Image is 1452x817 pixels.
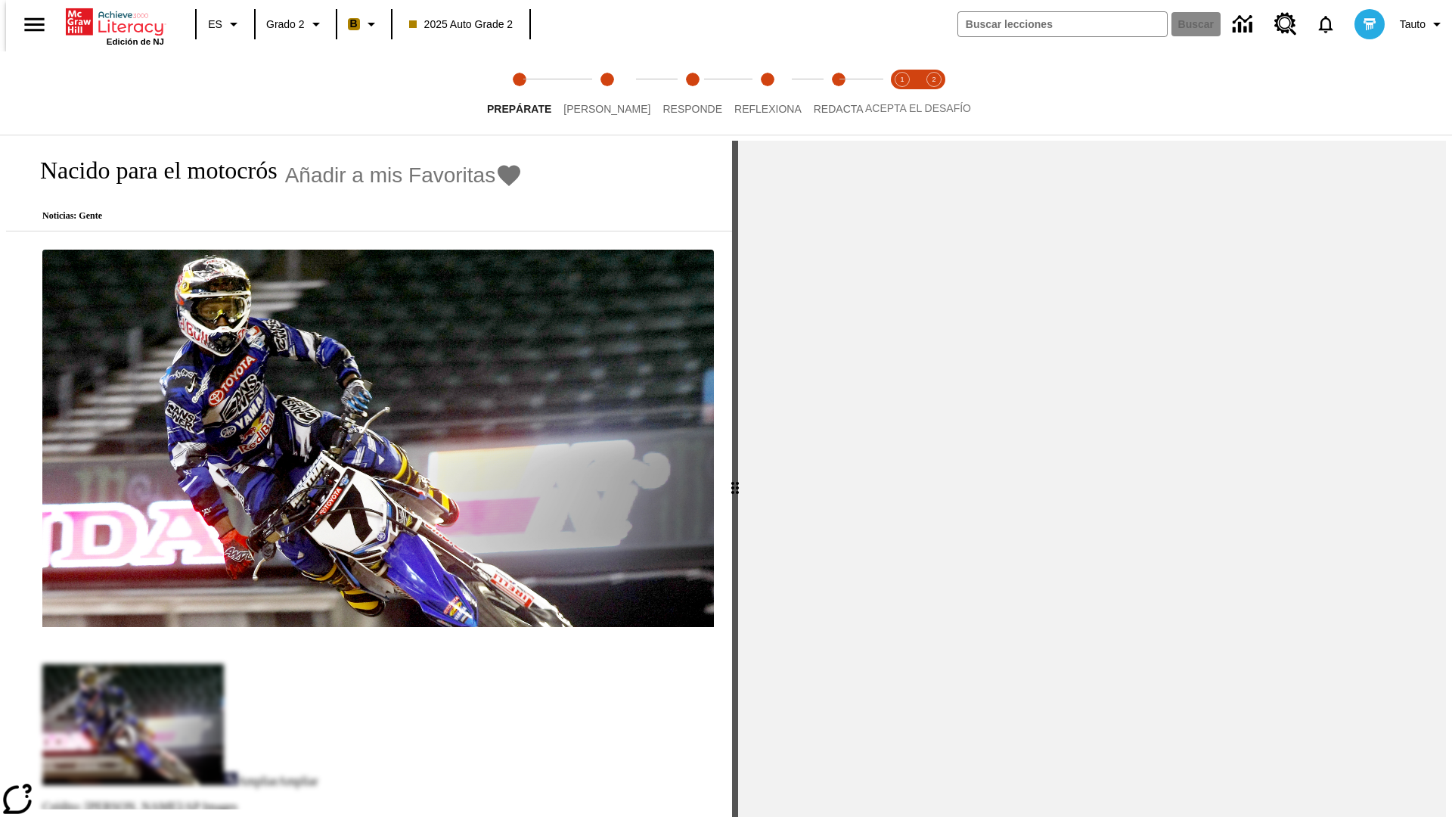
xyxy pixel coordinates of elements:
[208,17,222,33] span: ES
[201,11,250,38] button: Lenguaje: ES, Selecciona un idioma
[1354,9,1385,39] img: avatar image
[475,51,563,135] button: Prepárate step 1 of 5
[650,51,734,135] button: Responde step 3 of 5
[865,102,971,114] span: ACEPTA EL DESAFÍO
[563,103,650,115] span: [PERSON_NAME]
[342,11,386,38] button: Boost El color de la clase es anaranjado claro. Cambiar el color de la clase.
[24,157,278,185] h1: Nacido para el motocrós
[6,141,732,809] div: reading
[266,17,305,33] span: Grado 2
[350,14,358,33] span: B
[734,103,802,115] span: Reflexiona
[732,141,738,817] div: Pulsa la tecla de intro o la barra espaciadora y luego presiona las flechas de derecha e izquierd...
[738,141,1446,817] div: activity
[1400,17,1426,33] span: Tauto
[814,103,864,115] span: Redacta
[487,103,551,115] span: Prepárate
[900,76,904,83] text: 1
[880,51,924,135] button: Acepta el desafío lee step 1 of 2
[1345,5,1394,44] button: Escoja un nuevo avatar
[802,51,876,135] button: Redacta step 5 of 5
[912,51,956,135] button: Acepta el desafío contesta step 2 of 2
[285,163,496,188] span: Añadir a mis Favoritas
[958,12,1167,36] input: Buscar campo
[66,5,164,46] div: Portada
[1265,4,1306,45] a: Centro de recursos, Se abrirá en una pestaña nueva.
[12,2,57,47] button: Abrir el menú lateral
[409,17,513,33] span: 2025 Auto Grade 2
[107,37,164,46] span: Edición de NJ
[1224,4,1265,45] a: Centro de información
[1394,11,1452,38] button: Perfil/Configuración
[260,11,331,38] button: Grado: Grado 2, Elige un grado
[722,51,814,135] button: Reflexiona step 4 of 5
[285,162,523,188] button: Añadir a mis Favoritas - Nacido para el motocrós
[662,103,722,115] span: Responde
[42,250,714,628] img: El corredor de motocrós James Stewart vuela por los aires en su motocicleta de montaña
[551,51,662,135] button: Lee step 2 of 5
[24,210,523,222] p: Noticias: Gente
[1306,5,1345,44] a: Notificaciones
[932,76,935,83] text: 2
